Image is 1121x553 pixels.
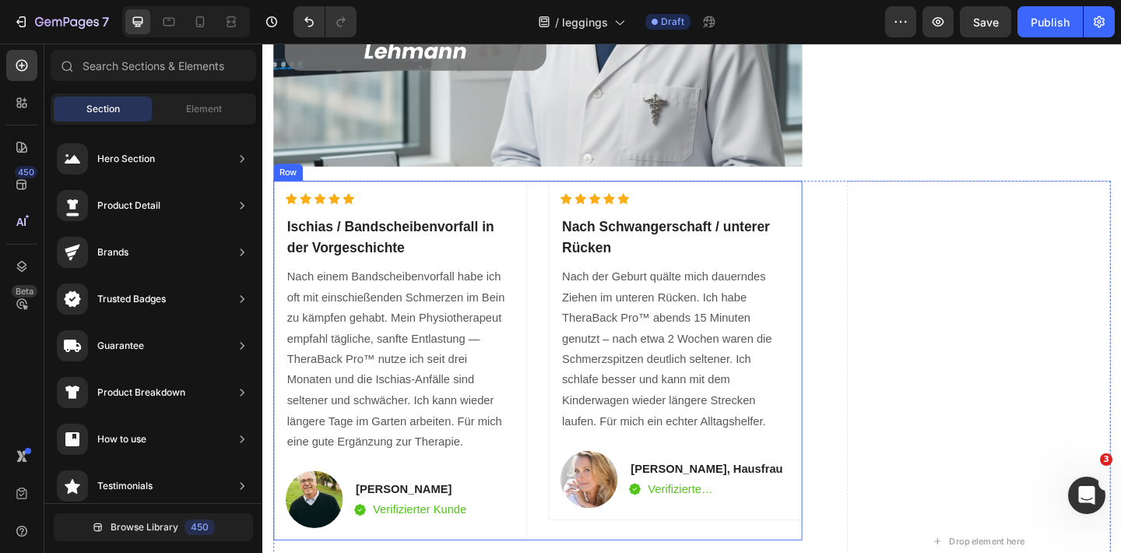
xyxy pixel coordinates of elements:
iframe: Design area [262,44,1121,553]
p: [PERSON_NAME] [101,476,222,495]
button: 7 [6,6,116,37]
div: Drop element here [747,536,829,548]
p: Nach der Geburt quälte mich dauerndes Ziehen im unteren Rücken. Ich habe TheraBack Pro™ abends 15... [325,243,571,422]
button: Browse Library450 [54,513,253,541]
p: [PERSON_NAME], Hausfrau [400,454,571,473]
div: Undo/Redo [293,6,357,37]
div: Row [15,133,40,147]
p: Verifizierter Kunde [120,498,222,516]
span: Browse Library [111,520,178,534]
span: 3 [1100,453,1112,466]
div: Trusted Badges [97,291,166,307]
div: Product Breakdown [97,385,185,400]
span: Section [86,102,120,116]
span: Draft [661,15,684,29]
span: Save [973,16,999,29]
div: 450 [184,520,215,535]
div: Beta [12,285,37,298]
p: Verifizierte [PERSON_NAME] [419,476,571,495]
div: 450 [15,166,37,178]
button: Publish [1017,6,1083,37]
h2: Nach Schwangerschaft / unterer Rücken [324,188,573,235]
span: Element [186,102,222,116]
span: leggings [562,14,608,30]
div: Brands [97,245,128,260]
div: Product Detail [97,198,160,213]
div: Hero Section [97,151,155,167]
button: Save [960,6,1011,37]
iframe: Intercom live chat [1068,477,1105,514]
img: Alt Image [100,501,112,514]
img: Alt Image [399,478,411,491]
span: / [555,14,559,30]
div: How to use [97,431,146,447]
div: Publish [1031,14,1070,30]
input: Search Sections & Elements [51,50,256,81]
img: gempages_553629490677285781-cf22678a-b88a-4cff-9f62-eabb859d55c4.png [25,465,87,527]
p: 7 [102,12,109,31]
img: gempages_553629490677285781-0764bffb-6ff1-4b95-9274-8ac4767892be.png [324,443,386,505]
div: Testimonials [97,478,153,494]
div: Guarantee [97,338,144,354]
